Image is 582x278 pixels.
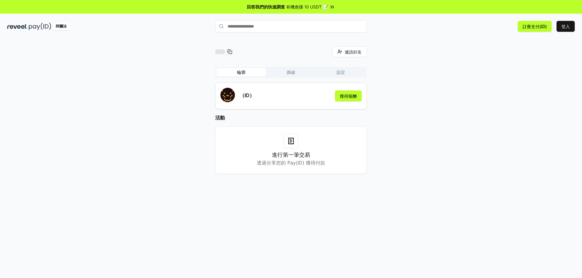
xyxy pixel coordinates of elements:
font: 透過分享您的 Pay(ID) 獲得付款 [257,160,325,166]
font: 註冊支付(ID) [523,24,547,29]
font: 輪廓 [237,70,246,75]
button: 登入 [557,21,575,32]
img: 付款編號 [29,23,51,30]
font: （ID） [240,92,254,98]
font: 邀請好友 [345,49,362,54]
font: 阿爾法 [56,24,67,28]
font: 活動 [215,115,225,121]
button: 註冊支付(ID) [518,21,552,32]
font: 回答我們的快速調查 [247,4,285,9]
button: 邀請好友 [332,46,367,57]
button: 獲得報酬 [335,90,362,101]
img: 揭露黑暗 [7,23,28,30]
font: 路線 [287,70,295,75]
font: 設定 [336,70,345,75]
font: 獲得報酬 [340,93,357,99]
font: 有機會賺 10 USDT 📝 [286,4,328,9]
font: 進行第一筆交易 [272,152,310,158]
font: 登入 [561,24,570,29]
